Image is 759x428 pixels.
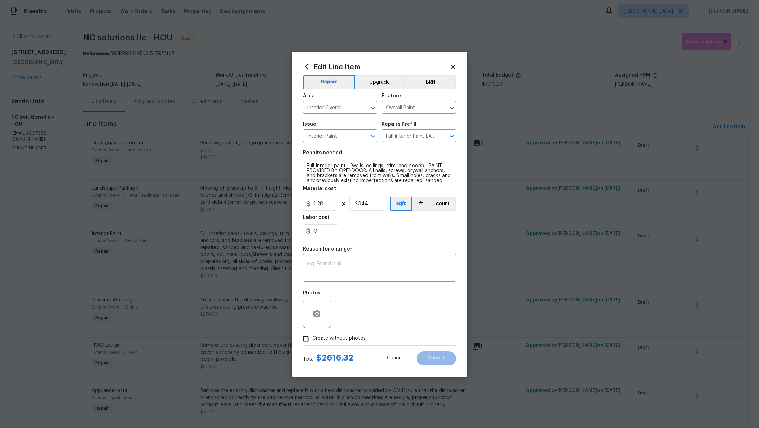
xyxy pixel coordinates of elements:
[303,122,316,127] h5: Issue
[303,63,450,71] h2: Edit Line Item
[303,186,336,191] h5: Material cost
[303,354,353,363] div: Total
[303,93,315,98] h5: Area
[368,131,378,141] button: Open
[312,335,366,342] span: Create without photos
[417,351,456,365] button: Submit
[303,215,330,220] h5: Labor cost
[382,93,401,98] h5: Feature
[376,351,414,365] button: Cancel
[447,131,457,141] button: Open
[316,354,353,362] span: $ 2616.32
[412,197,430,211] button: ft
[303,160,456,182] textarea: Full Interior paint - (walls, ceilings, trim, and doors) - PAINT PROVIDED BY OPENDOOR. All nails,...
[355,75,405,89] button: Upgrade
[303,291,320,296] h5: Photos
[428,356,445,361] span: Submit
[447,103,457,113] button: Open
[303,75,355,89] button: Repair
[368,103,378,113] button: Open
[387,356,403,361] span: Cancel
[303,150,342,155] h5: Repairs needed
[382,122,416,127] h5: Repairs Prefill
[303,247,350,252] h5: Reason for change
[390,197,412,211] button: sqft
[404,75,456,89] button: BRN
[430,197,456,211] button: count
